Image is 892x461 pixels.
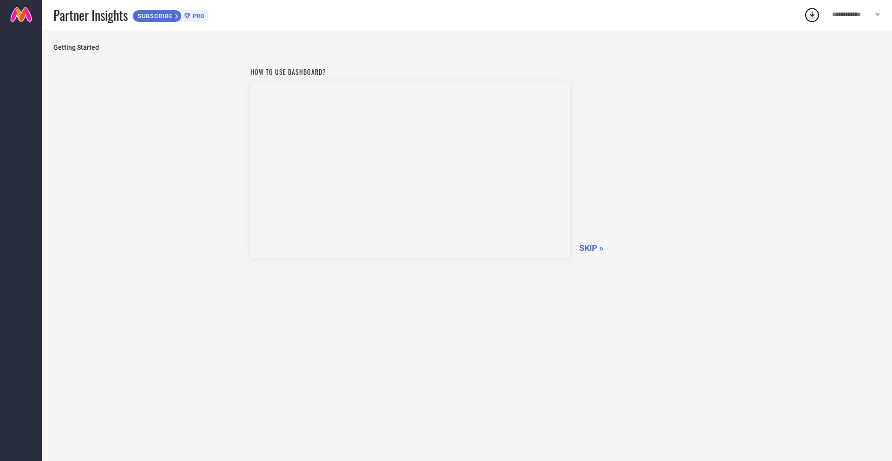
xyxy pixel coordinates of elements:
span: SUBSCRIBE [133,13,175,20]
span: PRO [190,13,204,20]
h1: How to use dashboard? [250,67,570,77]
a: SUBSCRIBEPRO [132,7,209,22]
iframe: Workspace Section [250,81,570,258]
span: SKIP » [579,243,603,253]
span: Partner Insights [53,6,128,25]
span: Getting Started [53,44,880,51]
div: Open download list [804,7,820,23]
